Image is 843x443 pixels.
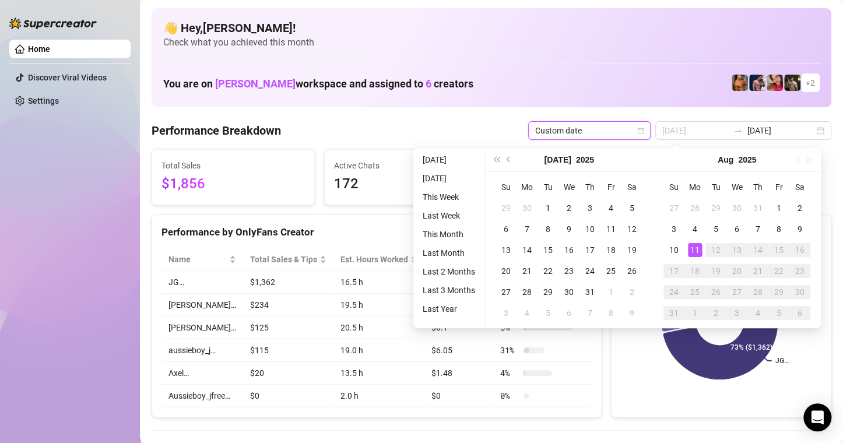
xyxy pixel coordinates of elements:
td: $125 [243,317,333,339]
div: 25 [688,285,702,299]
td: 2025-08-26 [705,282,726,303]
td: 2025-07-28 [517,282,538,303]
td: 20.5 h [333,317,424,339]
div: 14 [520,243,534,257]
td: 2025-08-11 [684,240,705,261]
td: 2025-08-09 [789,219,810,240]
td: 2025-08-18 [684,261,705,282]
span: + 2 [806,76,815,89]
div: 5 [625,201,639,215]
div: 9 [793,222,807,236]
th: Su [496,177,517,198]
div: 22 [541,264,555,278]
td: $234 [243,294,333,317]
th: Sa [789,177,810,198]
span: Active Chats [334,159,477,172]
th: Su [663,177,684,198]
td: 13.5 h [333,362,424,385]
div: 15 [772,243,786,257]
td: 2025-09-02 [705,303,726,324]
div: 3 [499,306,513,320]
div: 28 [688,201,702,215]
div: 5 [709,222,723,236]
div: 6 [793,306,807,320]
td: 2025-07-14 [517,240,538,261]
div: 1 [604,285,618,299]
td: JG… [161,271,243,294]
td: 2025-07-08 [538,219,559,240]
span: Total Sales & Tips [250,253,317,266]
div: 20 [730,264,744,278]
td: 2025-08-21 [747,261,768,282]
div: 24 [583,264,597,278]
td: 2025-08-07 [579,303,600,324]
a: Home [28,44,50,54]
td: 2025-08-06 [559,303,579,324]
th: Mo [517,177,538,198]
td: 2025-08-04 [684,219,705,240]
a: Discover Viral Videos [28,73,107,82]
li: This Week [418,190,480,204]
div: 2 [709,306,723,320]
td: 2025-07-04 [600,198,621,219]
h1: You are on workspace and assigned to creators [163,78,473,90]
div: 21 [751,264,765,278]
td: 2025-08-22 [768,261,789,282]
td: 2025-07-02 [559,198,579,219]
div: 12 [625,222,639,236]
div: 26 [625,264,639,278]
div: 28 [520,285,534,299]
td: aussieboy_j… [161,339,243,362]
th: Mo [684,177,705,198]
img: Vanessa [767,75,783,91]
span: 31 % [500,344,519,357]
td: 2025-07-30 [726,198,747,219]
span: $1,856 [161,173,305,195]
td: 16.5 h [333,271,424,294]
td: $115 [243,339,333,362]
div: Est. Hours Worked [340,253,408,266]
td: 2025-08-24 [663,282,684,303]
div: 8 [604,306,618,320]
div: 17 [583,243,597,257]
td: 2025-07-03 [579,198,600,219]
h4: 👋 Hey, [PERSON_NAME] ! [163,20,820,36]
div: 18 [688,264,702,278]
span: 4 % [500,367,519,379]
text: JG… [775,357,788,365]
div: 14 [751,243,765,257]
th: Tu [705,177,726,198]
td: 2025-08-01 [600,282,621,303]
td: 2025-07-29 [705,198,726,219]
div: 31 [583,285,597,299]
div: 27 [499,285,513,299]
td: 2025-08-03 [663,219,684,240]
td: 2025-08-30 [789,282,810,303]
div: 7 [583,306,597,320]
div: 7 [520,222,534,236]
td: 2025-08-25 [684,282,705,303]
td: 2025-08-15 [768,240,789,261]
td: $0 [424,385,493,407]
button: Choose a year [738,148,756,171]
td: 2025-07-31 [747,198,768,219]
td: 2025-08-14 [747,240,768,261]
td: 2025-08-31 [663,303,684,324]
div: 6 [730,222,744,236]
td: 2025-08-05 [705,219,726,240]
td: 2025-06-29 [496,198,517,219]
div: 1 [688,306,702,320]
td: 2025-07-15 [538,240,559,261]
a: Settings [28,96,59,106]
td: 2025-09-05 [768,303,789,324]
div: 30 [562,285,576,299]
th: Th [747,177,768,198]
td: 2025-07-26 [621,261,642,282]
div: 12 [709,243,723,257]
span: [PERSON_NAME] [215,78,296,90]
img: logo-BBDzfeDw.svg [9,17,97,29]
div: 24 [667,285,681,299]
div: 4 [688,222,702,236]
td: 2025-08-16 [789,240,810,261]
span: 172 [334,173,477,195]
